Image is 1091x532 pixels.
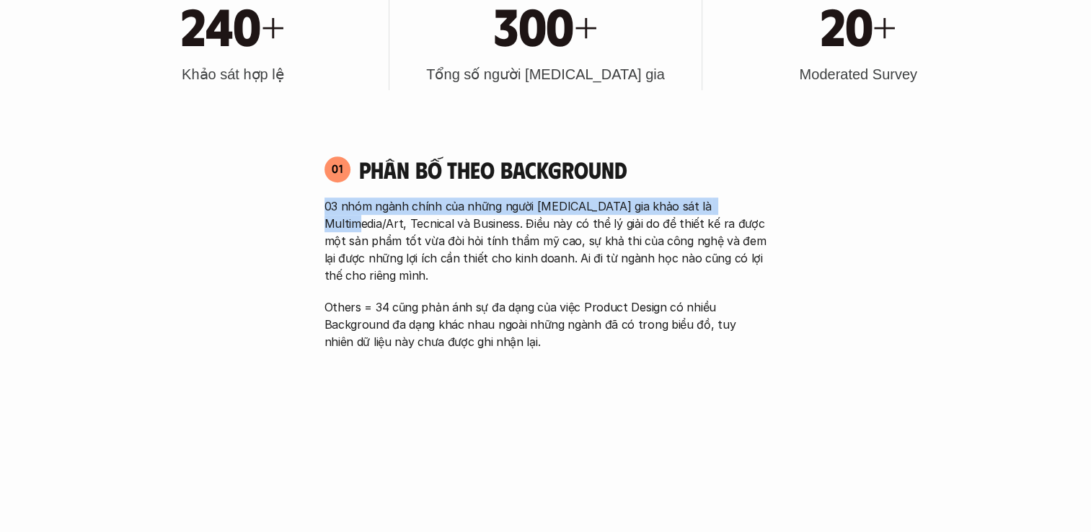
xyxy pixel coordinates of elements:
[332,163,343,174] p: 01
[182,64,284,84] h3: Khảo sát hợp lệ
[359,156,767,183] h4: Phân bố theo background
[799,64,916,84] h3: Moderated Survey
[324,198,767,284] p: 03 nhóm ngành chính của những người [MEDICAL_DATA] gia khảo sát là Multimedia/Art, Tecnical và Bu...
[324,298,767,350] p: Others = 34 cũng phản ánh sự đa dạng của việc Product Design có nhiều Background đa dạng khác nha...
[426,64,665,84] h3: Tổng số người [MEDICAL_DATA] gia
